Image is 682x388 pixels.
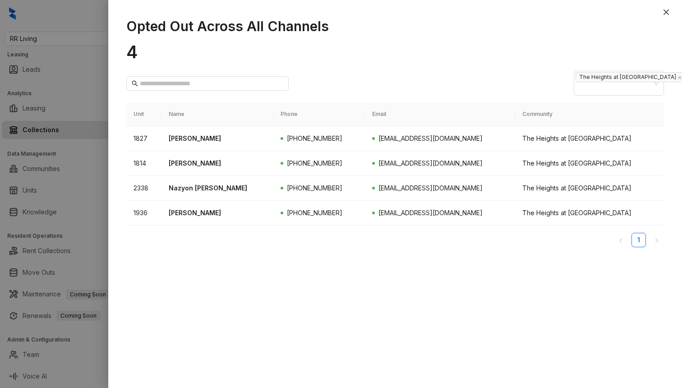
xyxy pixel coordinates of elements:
[618,238,623,243] span: left
[378,184,483,192] span: [EMAIL_ADDRESS][DOMAIN_NAME]
[515,103,664,126] th: Community
[522,183,657,193] div: The Heights at [GEOGRAPHIC_DATA]
[126,201,161,226] td: 1936
[663,9,670,16] span: close
[161,103,273,126] th: Name
[654,238,659,243] span: right
[132,80,138,87] span: search
[631,233,646,247] li: 1
[126,42,664,62] h1: 4
[650,233,664,247] li: Next Page
[378,209,483,217] span: [EMAIL_ADDRESS][DOMAIN_NAME]
[126,126,161,151] td: 1827
[273,103,365,126] th: Phone
[650,233,664,247] button: right
[126,151,161,176] td: 1814
[522,158,657,168] div: The Heights at [GEOGRAPHIC_DATA]
[169,183,266,193] p: Nazyon [PERSON_NAME]
[287,209,342,217] span: [PHONE_NUMBER]
[287,184,342,192] span: [PHONE_NUMBER]
[522,208,657,218] div: The Heights at [GEOGRAPHIC_DATA]
[661,7,672,18] button: Close
[169,134,266,143] p: [PERSON_NAME]
[522,134,657,143] div: The Heights at [GEOGRAPHIC_DATA]
[378,134,483,142] span: [EMAIL_ADDRESS][DOMAIN_NAME]
[169,208,266,218] p: [PERSON_NAME]
[613,233,628,247] button: left
[169,158,266,168] p: [PERSON_NAME]
[378,159,483,167] span: [EMAIL_ADDRESS][DOMAIN_NAME]
[632,233,645,247] a: 1
[613,233,628,247] li: Previous Page
[126,176,161,201] td: 2338
[126,103,161,126] th: Unit
[126,18,664,34] h1: Opted Out Across All Channels
[365,103,515,126] th: Email
[287,134,342,142] span: [PHONE_NUMBER]
[677,75,682,80] span: close
[287,159,342,167] span: [PHONE_NUMBER]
